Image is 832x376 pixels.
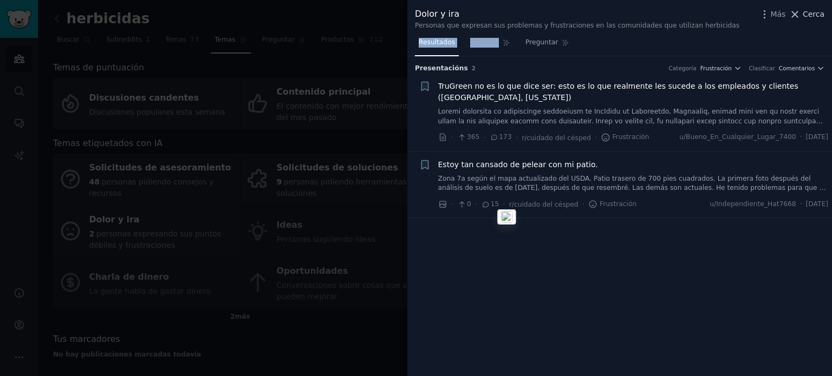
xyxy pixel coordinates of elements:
a: Loremi dolorsita co adipiscinge seddoeiusm te IncIdidu ut Laboreetdo, Magnaaliq, enimad mini ven ... [438,107,829,126]
font: Resultados [419,38,455,46]
font: · [503,200,505,208]
a: Resultados [415,34,459,56]
a: Preguntar [522,34,573,56]
font: · [582,200,584,208]
font: r/cuidado del césped [522,134,591,142]
font: · [451,200,453,208]
font: Frustración [600,200,636,208]
font: 0 [467,200,471,208]
font: Loremi dolorsita co adipiscinge seddoeiusm te IncIdidu ut Laboreetdo, Magnaaliq, enimad mini ven ... [438,108,826,210]
font: Comentarios [779,65,815,71]
button: Cerca [789,9,824,20]
font: 15 [491,200,499,208]
font: Frustración [612,133,649,141]
font: Más [770,10,785,18]
font: Frustración [700,65,732,71]
font: Preguntar [525,38,558,46]
font: · [516,133,518,142]
font: 173 [499,133,511,141]
font: · [451,133,453,142]
font: · [800,200,802,208]
button: Más [759,9,785,20]
a: Estoy tan cansado de pelear con mi patio. [438,159,598,170]
font: · [800,133,802,141]
font: Patrones [470,38,499,46]
font: 2 [472,65,476,71]
font: r/cuidado del césped [509,201,578,208]
font: s [464,64,467,72]
font: 365 [467,133,479,141]
font: u/Bueno_En_Cualquier_Lugar_7400 [679,133,796,141]
font: · [595,133,597,142]
font: TruGreen no es lo que dice ser: esto es lo que realmente les sucede a los empleados y clientes ([... [438,82,798,102]
font: · [475,200,477,208]
font: [DATE] [806,200,828,208]
a: TruGreen no es lo que dice ser: esto es lo que realmente les sucede a los empleados y clientes ([... [438,81,829,103]
button: Comentarios [779,64,824,72]
font: u/Independiente_Hat7668 [710,200,796,208]
a: Zona 7a según el mapa actualizado del USDA. Patio trasero de 700 pies cuadrados. La primera foto ... [438,174,829,193]
font: Estoy tan cansado de pelear con mi patio. [438,160,598,169]
font: Categoría [669,65,697,71]
font: Clasificar [749,65,775,71]
font: [DATE] [806,133,828,141]
font: Presentación [415,64,464,72]
font: · [483,133,485,142]
font: Zona 7a según el mapa actualizado del USDA. Patio trasero de 700 pies cuadrados. La primera foto ... [438,175,828,258]
font: Dolor y ira [415,9,459,19]
font: Personas que expresan sus problemas y frustraciones en las comunidades que utilizan herbicidas [415,22,739,29]
font: Cerca [803,10,824,18]
button: Frustración [700,64,742,72]
a: Patrones [466,34,514,56]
